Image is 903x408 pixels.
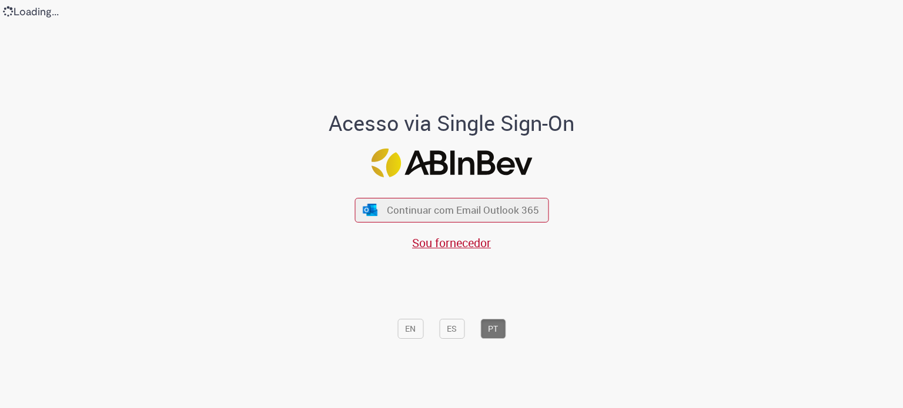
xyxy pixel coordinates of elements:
img: ícone Azure/Microsoft 360 [362,204,379,216]
button: PT [480,319,506,339]
span: Continuar com Email Outlook 365 [387,203,539,217]
a: Sou fornecedor [412,235,491,251]
button: ES [439,319,464,339]
img: Logo ABInBev [371,149,532,177]
h1: Acesso via Single Sign-On [289,112,615,135]
button: ícone Azure/Microsoft 360 Continuar com Email Outlook 365 [354,198,549,222]
button: EN [397,319,423,339]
